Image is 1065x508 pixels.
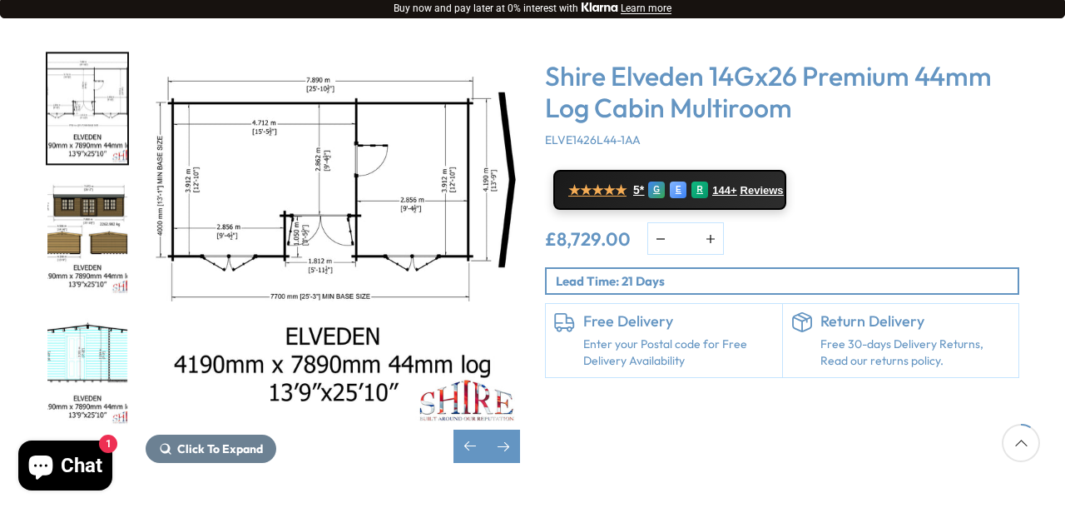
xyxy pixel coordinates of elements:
[583,312,774,331] h6: Free Delivery
[146,52,520,426] img: Shire Elveden 14Gx26 Premium Log Cabin Multiroom - Best Shed
[13,441,117,495] inbox-online-store-chat: Shopify online store chat
[47,53,127,164] img: Elveden4190x789014x2644mmMFTPLAN_40677167-342d-438a-b30c-ffbc9aefab87_200x200.jpg
[820,336,1011,369] p: Free 30-days Delivery Returns, Read our returns policy.
[46,182,129,296] div: 3 / 10
[741,184,784,197] span: Reviews
[545,132,641,147] span: ELVE1426L44-1AA
[487,430,520,463] div: Next slide
[712,184,736,197] span: 144+
[691,182,708,198] div: R
[670,182,686,198] div: E
[545,60,1019,124] h3: Shire Elveden 14Gx26 Premium 44mm Log Cabin Multiroom
[556,272,1018,290] p: Lead Time: 21 Days
[46,312,129,426] div: 4 / 10
[146,52,520,463] div: 2 / 10
[568,182,627,198] span: ★★★★★
[648,182,665,198] div: G
[553,170,786,210] a: ★★★★★ 5* G E R 144+ Reviews
[820,312,1011,331] h6: Return Delivery
[146,435,276,463] button: Click To Expand
[545,230,631,248] ins: £8,729.00
[47,184,127,295] img: Elveden4190x789014x2644mmMFTLINE_05ef15f3-8f2d-43f2-bb02-09e9d57abccb_200x200.jpg
[453,430,487,463] div: Previous slide
[177,441,263,456] span: Click To Expand
[46,52,129,166] div: 2 / 10
[47,314,127,425] img: Elveden4190x789014x2644mmINTERNALHT_1cfb361d-6bae-4252-9984-cdcd7cc2811d_200x200.jpg
[583,336,774,369] a: Enter your Postal code for Free Delivery Availability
